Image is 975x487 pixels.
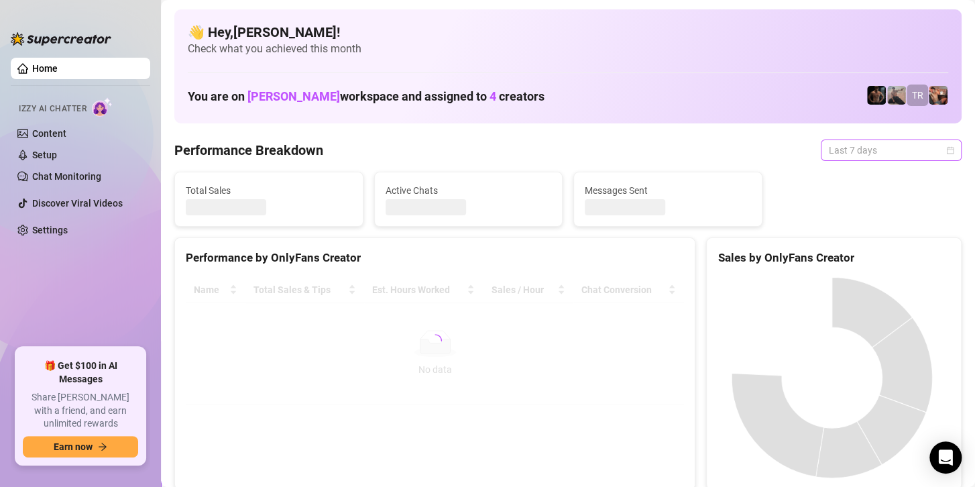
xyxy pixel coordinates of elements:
a: Setup [32,150,57,160]
a: Home [32,63,58,74]
span: Messages Sent [585,183,751,198]
span: calendar [946,146,954,154]
span: TR [912,88,923,103]
span: [PERSON_NAME] [247,89,340,103]
span: 🎁 Get $100 in AI Messages [23,360,138,386]
h1: You are on workspace and assigned to creators [188,89,544,104]
img: logo-BBDzfeDw.svg [11,32,111,46]
img: AI Chatter [92,97,113,117]
span: Izzy AI Chatter [19,103,87,115]
img: Trent [867,86,886,105]
span: Last 7 days [829,140,954,160]
button: Earn nowarrow-right [23,436,138,457]
span: 4 [490,89,496,103]
span: Share [PERSON_NAME] with a friend, and earn unlimited rewards [23,391,138,431]
a: Settings [32,225,68,235]
div: Performance by OnlyFans Creator [186,249,684,267]
span: Total Sales [186,183,352,198]
span: loading [428,333,443,348]
div: Open Intercom Messenger [929,441,962,474]
div: Sales by OnlyFans Creator [718,249,950,267]
span: Earn now [54,441,93,452]
a: Chat Monitoring [32,171,101,182]
img: Osvaldo [929,86,948,105]
h4: 👋 Hey, [PERSON_NAME] ! [188,23,948,42]
h4: Performance Breakdown [174,141,323,160]
a: Discover Viral Videos [32,198,123,209]
span: Active Chats [386,183,552,198]
img: LC [887,86,906,105]
a: Content [32,128,66,139]
span: Check what you achieved this month [188,42,948,56]
span: arrow-right [98,442,107,451]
